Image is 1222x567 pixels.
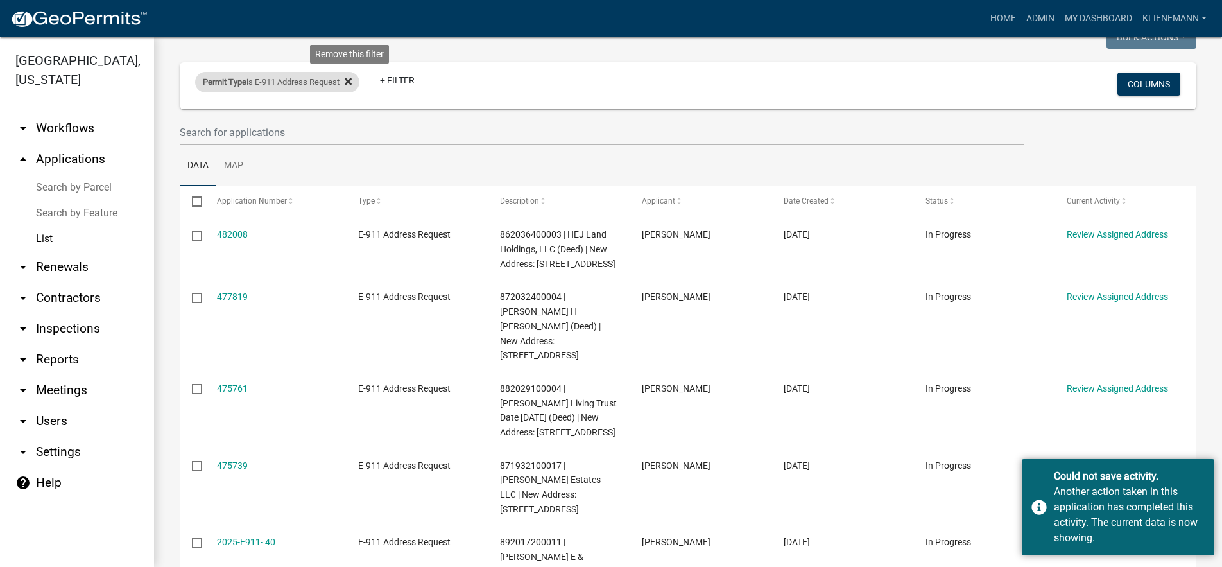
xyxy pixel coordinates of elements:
span: 09/09/2025 [784,460,810,471]
span: 872032400004 | Broer, Lowell H Broer, Eunice J (Deed) | New Address: 25563 Co Hwy D55 [500,292,601,360]
span: Description [500,196,539,205]
span: Applicant [642,196,675,205]
input: Search for applications [180,119,1024,146]
a: Admin [1021,6,1060,31]
datatable-header-cell: Description [488,186,630,217]
i: arrow_drop_down [15,383,31,398]
div: Could not save activity. [1054,469,1205,484]
a: 475739 [217,460,248,471]
datatable-header-cell: Applicant [630,186,771,217]
span: Lori Kohart [642,229,710,240]
a: klienemann [1137,6,1212,31]
div: is E-911 Address Request [195,72,359,92]
a: 482008 [217,229,248,240]
div: Another action taken in this application has completed this activity. The current data is now sho... [1054,484,1205,546]
a: Data [180,146,216,187]
span: E-911 Address Request [358,537,451,547]
datatable-header-cell: Type [346,186,488,217]
a: 2025-E911- 40 [217,537,275,547]
span: E-911 Address Request [358,292,451,302]
datatable-header-cell: Select [180,186,204,217]
a: Review Assigned Address [1067,229,1168,240]
i: arrow_drop_down [15,121,31,136]
a: 477819 [217,292,248,302]
span: Type [358,196,375,205]
i: arrow_drop_up [15,152,31,167]
span: 09/22/2025 [784,229,810,240]
span: In Progress [925,292,971,302]
span: In Progress [925,460,971,471]
span: In Progress [925,229,971,240]
datatable-header-cell: Application Number [204,186,346,217]
span: Kendall Lienemann [642,383,710,394]
span: E-911 Address Request [358,229,451,240]
span: 871932100017 | DeBuhr Estates LLC | New Address: 26989 Co Hwy S62 [500,460,601,514]
a: + Filter [370,69,425,92]
span: Lori Kohart [642,460,710,471]
i: arrow_drop_down [15,414,31,429]
a: Review Assigned Address [1067,383,1168,394]
span: Current Activity [1067,196,1120,205]
button: Bulk Actions [1106,26,1196,49]
datatable-header-cell: Current Activity [1054,186,1196,217]
i: help [15,475,31,491]
span: In Progress [925,537,971,547]
div: Remove this filter [310,45,389,64]
span: Application Number [217,196,287,205]
span: 862036400003 | HEJ Land Holdings, LLC (Deed) | New Address: 33565 T Ave [500,229,615,269]
span: Date Created [784,196,829,205]
i: arrow_drop_down [15,321,31,336]
span: 08/14/2025 [784,537,810,547]
span: E-911 Address Request [358,383,451,394]
a: 475761 [217,383,248,394]
span: Status [925,196,948,205]
a: My Dashboard [1060,6,1137,31]
span: 09/09/2025 [784,383,810,394]
span: 882029100004 | Chad J McDonald Living Trust Date October 21, 2024 (Deed) | New Address: 20499 Co ... [500,383,617,437]
span: Permit Type [203,77,246,87]
i: arrow_drop_down [15,352,31,367]
button: Columns [1117,73,1180,96]
span: Lori Kohart [642,537,710,547]
i: arrow_drop_down [15,444,31,460]
datatable-header-cell: Status [913,186,1054,217]
datatable-header-cell: Date Created [771,186,913,217]
span: In Progress [925,383,971,394]
span: E-911 Address Request [358,460,451,471]
i: arrow_drop_down [15,259,31,275]
i: arrow_drop_down [15,290,31,306]
a: Review Assigned Address [1067,292,1168,302]
span: 09/12/2025 [784,292,810,302]
span: Lori Kohart [642,292,710,302]
a: Map [216,146,251,187]
a: Home [985,6,1021,31]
